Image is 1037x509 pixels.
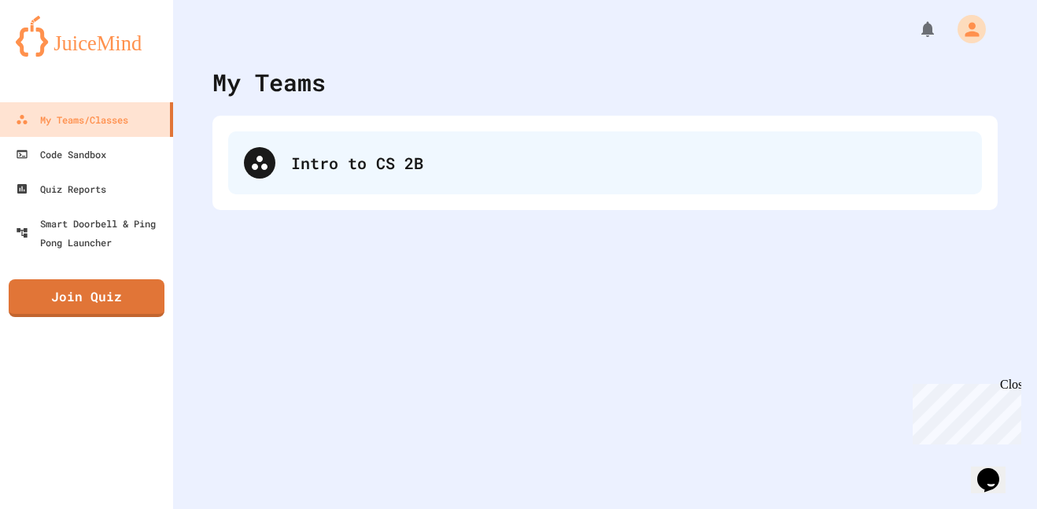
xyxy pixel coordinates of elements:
img: logo-orange.svg [16,16,157,57]
div: Code Sandbox [16,145,106,164]
div: Intro to CS 2B [291,151,966,175]
a: Join Quiz [9,279,164,317]
div: Smart Doorbell & Ping Pong Launcher [16,214,167,252]
div: Quiz Reports [16,179,106,198]
div: My Notifications [889,16,941,42]
iframe: chat widget [971,446,1021,493]
div: Chat with us now!Close [6,6,109,100]
div: Intro to CS 2B [228,131,982,194]
div: My Account [941,11,990,47]
div: My Teams [212,65,326,100]
iframe: chat widget [906,378,1021,444]
div: My Teams/Classes [16,110,128,129]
